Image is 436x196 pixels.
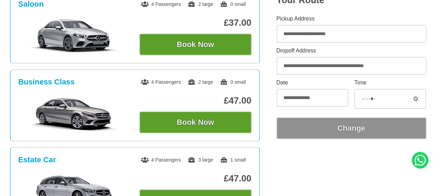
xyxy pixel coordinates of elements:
p: £47.00 [139,173,251,184]
span: 0 small [220,1,246,7]
button: Book Now [139,112,251,133]
label: Dropoff Address [276,48,426,54]
span: 4 Passengers [141,157,181,163]
p: £47.00 [139,95,251,106]
p: £37.00 [139,17,251,28]
img: Business Class [22,96,126,131]
label: Time [354,80,426,85]
span: 3 large [188,157,213,163]
span: 4 Passengers [141,79,181,85]
span: 0 small [220,79,246,85]
img: Saloon [22,18,126,53]
button: Change [276,117,426,139]
span: 1 small [220,157,246,163]
button: Book Now [139,34,251,55]
label: Pickup Address [276,16,426,22]
span: 2 large [188,1,213,7]
span: 2 large [188,79,213,85]
span: 4 Passengers [141,1,181,7]
label: Date [276,80,348,85]
h3: Estate Car [18,155,56,164]
h3: Business Class [18,77,75,87]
